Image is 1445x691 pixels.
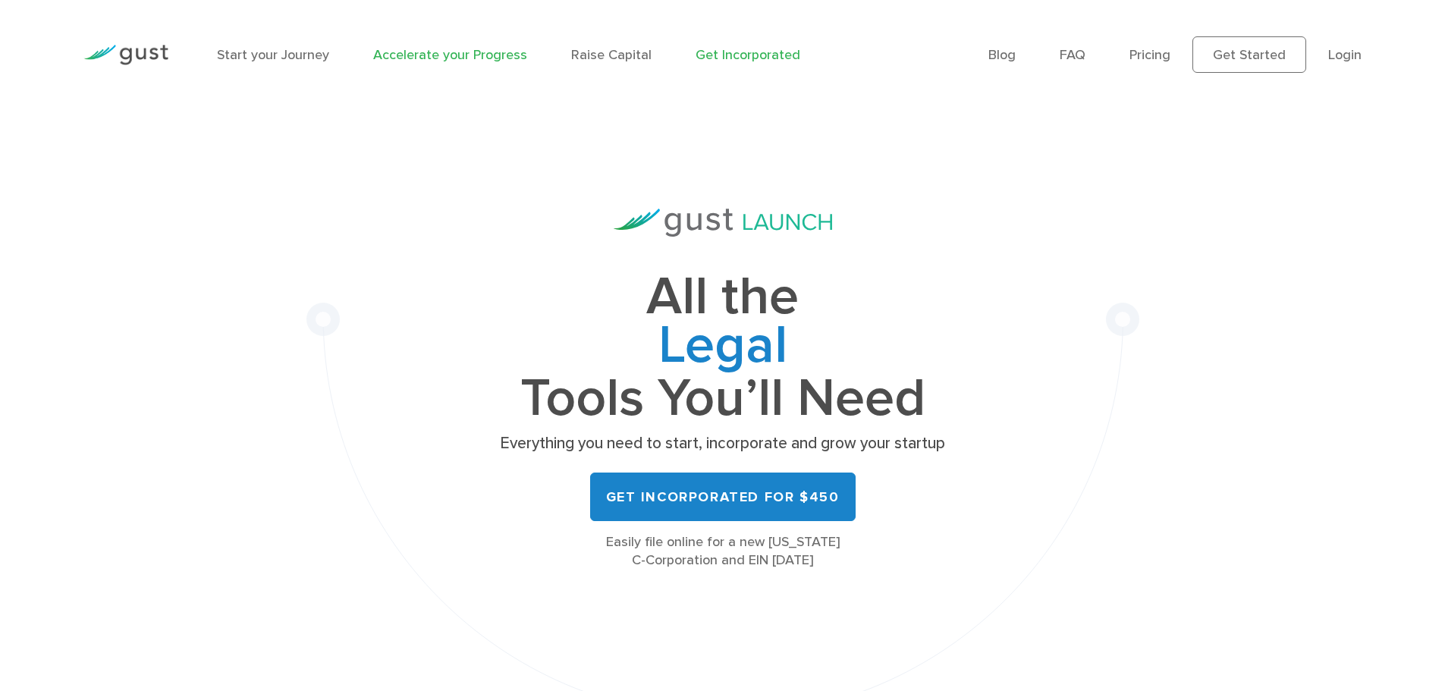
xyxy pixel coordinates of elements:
[495,433,950,454] p: Everything you need to start, incorporate and grow your startup
[696,47,800,63] a: Get Incorporated
[373,47,527,63] a: Accelerate your Progress
[1129,47,1170,63] a: Pricing
[571,47,652,63] a: Raise Capital
[495,322,950,375] span: Legal
[217,47,329,63] a: Start your Journey
[614,209,832,237] img: Gust Launch Logo
[495,273,950,422] h1: All the Tools You’ll Need
[495,533,950,570] div: Easily file online for a new [US_STATE] C-Corporation and EIN [DATE]
[988,47,1016,63] a: Blog
[1328,47,1362,63] a: Login
[1060,47,1085,63] a: FAQ
[1192,36,1306,73] a: Get Started
[590,473,856,521] a: Get Incorporated for $450
[83,45,168,65] img: Gust Logo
